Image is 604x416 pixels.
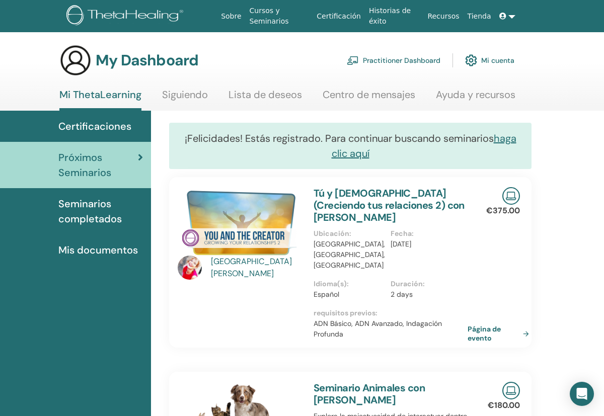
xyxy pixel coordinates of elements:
[391,228,462,239] p: Fecha :
[59,44,92,76] img: generic-user-icon.jpg
[464,7,495,26] a: Tienda
[58,119,131,134] span: Certificaciones
[391,239,462,249] p: [DATE]
[314,187,465,224] a: Tú y [DEMOGRAPHIC_DATA] (Creciendo tus relaciones 2) con [PERSON_NAME]
[314,228,385,239] p: Ubicación :
[96,51,198,69] h3: My Dashboard
[323,89,415,108] a: Centro de mensajes
[58,150,138,180] span: Próximos Seminarios
[486,205,520,217] p: €375.00
[465,52,477,69] img: cog.svg
[314,279,385,289] p: Idioma(s) :
[178,256,202,280] img: default.jpg
[229,89,302,108] a: Lista de deseos
[217,7,245,26] a: Sobre
[162,89,208,108] a: Siguiendo
[313,7,365,26] a: Certificación
[391,279,462,289] p: Duración :
[391,289,462,300] p: 2 days
[465,49,514,71] a: Mi cuenta
[59,89,141,111] a: Mi ThetaLearning
[365,2,423,31] a: Historias de éxito
[347,49,440,71] a: Practitioner Dashboard
[314,381,425,406] a: Seminario Animales con [PERSON_NAME]
[488,399,520,411] p: €180.00
[58,242,138,258] span: Mis documentos
[66,5,187,28] img: logo.png
[347,56,359,65] img: chalkboard-teacher.svg
[314,308,468,318] p: requisitos previos :
[314,318,468,340] p: ADN Básico, ADN Avanzado, Indagación Profunda
[246,2,313,31] a: Cursos y Seminarios
[58,196,143,226] span: Seminarios completados
[169,123,532,169] div: ¡Felicidades! Estás registrado. Para continuar buscando seminarios
[570,382,594,406] div: Open Intercom Messenger
[178,187,301,259] img: Tú y Dios (Creciendo tus relaciones 2)
[211,256,304,280] a: [GEOGRAPHIC_DATA] [PERSON_NAME]
[468,324,533,343] a: Página de evento
[502,187,520,205] img: Live Online Seminar
[423,7,463,26] a: Recursos
[314,289,385,300] p: Español
[436,89,515,108] a: Ayuda y recursos
[314,239,385,271] p: [GEOGRAPHIC_DATA], [GEOGRAPHIC_DATA], [GEOGRAPHIC_DATA]
[502,382,520,399] img: Live Online Seminar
